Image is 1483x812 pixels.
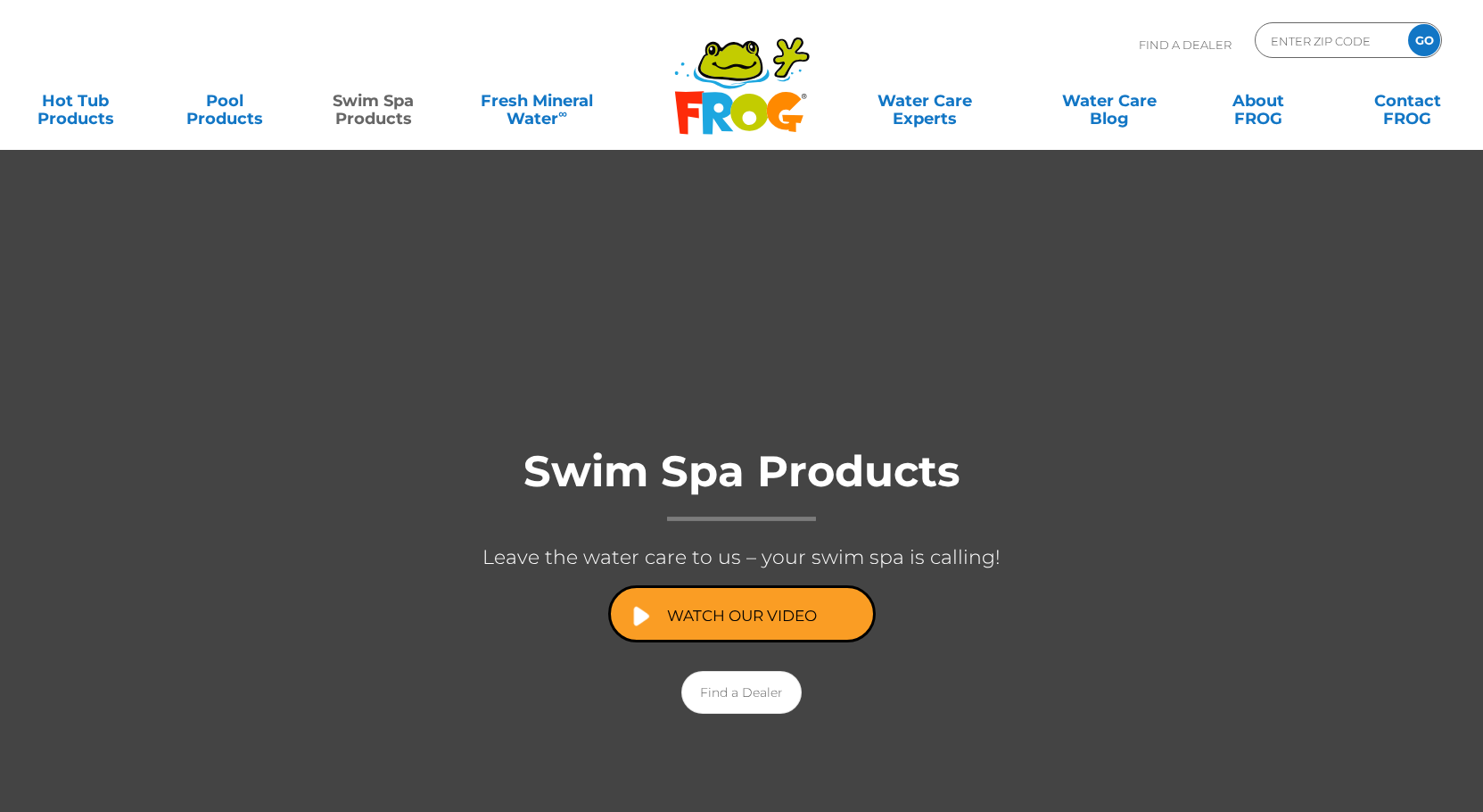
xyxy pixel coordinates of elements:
a: Swim SpaProducts [316,83,432,119]
h1: Swim Spa Products [385,448,1099,521]
p: Leave the water care to us – your swim spa is calling! [385,539,1099,576]
a: Water CareExperts [830,83,1018,119]
a: Fresh MineralWater∞ [465,83,609,119]
a: Hot TubProducts [18,83,134,119]
a: Watch Our Video [608,585,876,642]
input: GO [1408,24,1440,56]
a: ContactFROG [1349,83,1465,119]
sup: ∞ [558,106,567,120]
a: Water CareBlog [1051,83,1167,119]
p: Find A Dealer [1139,22,1232,67]
a: PoolProducts [167,83,283,119]
input: Zip Code Form [1269,28,1389,54]
a: AboutFROG [1200,83,1316,119]
a: Find a Dealer [681,671,802,714]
